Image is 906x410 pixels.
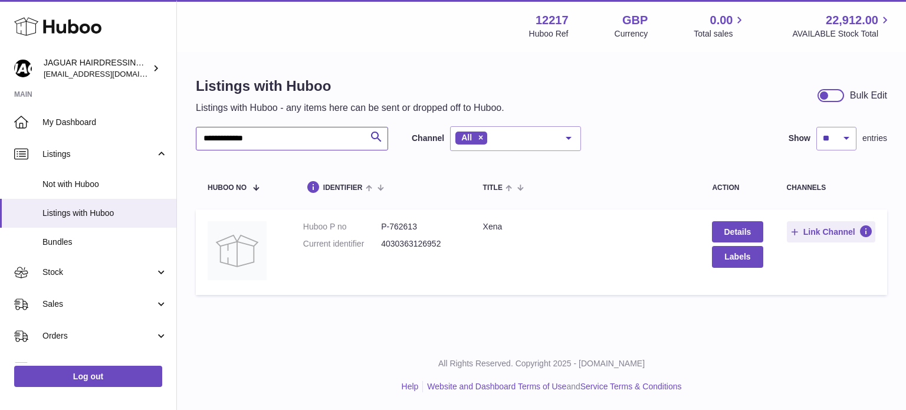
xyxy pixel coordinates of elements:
[44,57,150,80] div: JAGUAR HAIRDRESSING SUPPLIES
[803,227,855,237] span: Link Channel
[14,366,162,387] a: Log out
[323,184,363,192] span: identifier
[536,12,569,28] strong: 12217
[483,221,689,232] div: Xena
[427,382,566,391] a: Website and Dashboard Terms of Use
[483,184,503,192] span: title
[461,133,472,142] span: All
[42,299,155,310] span: Sales
[303,221,381,232] dt: Huboo P no
[615,28,648,40] div: Currency
[381,238,459,250] dd: 4030363126952
[792,12,892,40] a: 22,912.00 AVAILABLE Stock Total
[42,362,168,373] span: Usage
[710,12,733,28] span: 0.00
[42,149,155,160] span: Listings
[694,12,746,40] a: 0.00 Total sales
[580,382,682,391] a: Service Terms & Conditions
[529,28,569,40] div: Huboo Ref
[423,381,681,392] li: and
[787,221,876,242] button: Link Channel
[186,358,897,369] p: All Rights Reserved. Copyright 2025 - [DOMAIN_NAME]
[787,184,876,192] div: channels
[402,382,419,391] a: Help
[196,77,504,96] h1: Listings with Huboo
[381,221,459,232] dd: P-762613
[208,221,267,280] img: Xena
[412,133,444,144] label: Channel
[42,237,168,248] span: Bundles
[850,89,887,102] div: Bulk Edit
[712,246,763,267] button: Labels
[196,101,504,114] p: Listings with Huboo - any items here can be sent or dropped off to Huboo.
[789,133,810,144] label: Show
[712,221,763,242] a: Details
[712,184,763,192] div: action
[208,184,247,192] span: Huboo no
[14,60,32,77] img: internalAdmin-12217@internal.huboo.com
[42,208,168,219] span: Listings with Huboo
[42,117,168,128] span: My Dashboard
[862,133,887,144] span: entries
[694,28,746,40] span: Total sales
[622,12,648,28] strong: GBP
[44,69,173,78] span: [EMAIL_ADDRESS][DOMAIN_NAME]
[42,179,168,190] span: Not with Huboo
[303,238,381,250] dt: Current identifier
[792,28,892,40] span: AVAILABLE Stock Total
[42,330,155,342] span: Orders
[826,12,878,28] span: 22,912.00
[42,267,155,278] span: Stock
